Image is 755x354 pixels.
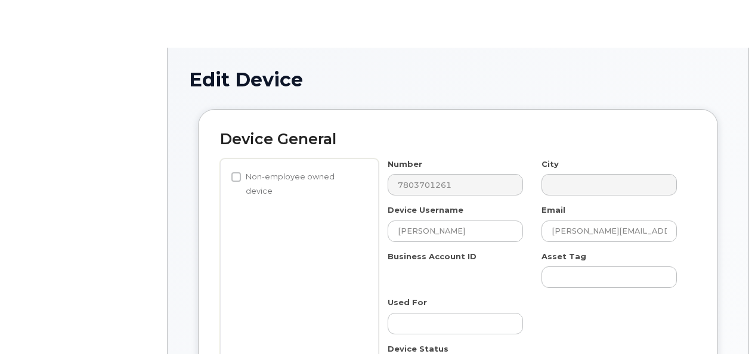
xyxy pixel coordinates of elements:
[388,297,427,308] label: Used For
[542,159,559,170] label: City
[388,251,476,262] label: Business Account ID
[542,251,586,262] label: Asset Tag
[231,170,359,198] label: Non-employee owned device
[388,204,463,216] label: Device Username
[220,131,696,148] h2: Device General
[388,159,422,170] label: Number
[189,69,727,90] h1: Edit Device
[231,172,241,182] input: Non-employee owned device
[542,204,565,216] label: Email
